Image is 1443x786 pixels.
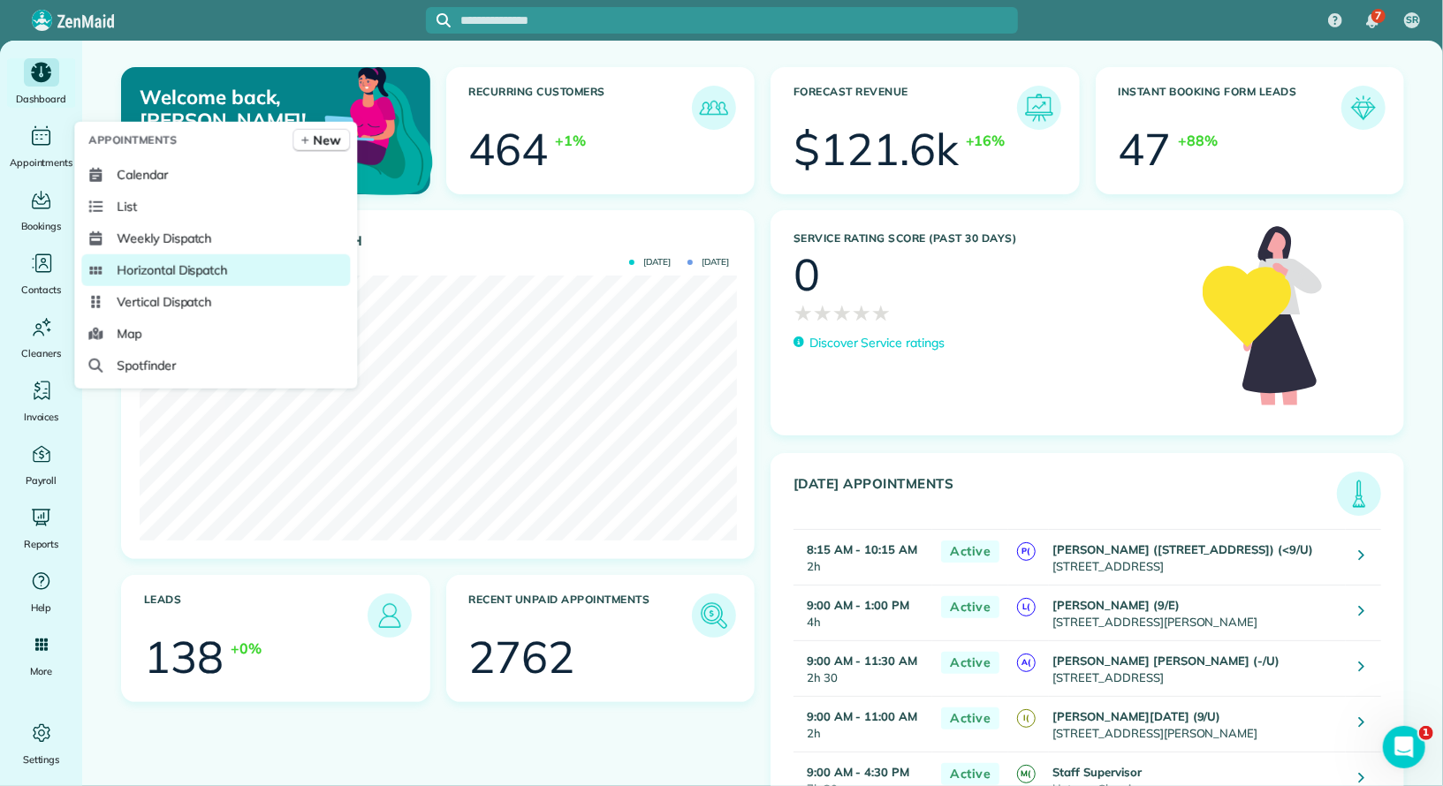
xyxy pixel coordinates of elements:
[7,249,75,299] a: Contacts
[794,585,932,640] td: 4h
[26,472,57,489] span: Payroll
[1053,765,1142,779] strong: Staff Supervisor
[1119,86,1342,130] h3: Instant Booking Form Leads
[292,129,350,152] a: New
[81,191,350,223] a: List
[16,90,66,108] span: Dashboard
[24,535,59,553] span: Reports
[7,503,75,553] a: Reports
[794,334,945,352] a: Discover Service ratings
[117,198,137,215] span: List
[81,350,350,382] a: Spotfinder
[144,593,368,638] h3: Leads
[469,86,693,130] h3: Recurring Customers
[1178,130,1218,151] div: +88%
[117,261,227,279] span: Horizontal Dispatch
[1017,542,1036,561] span: P(
[437,13,451,27] svg: Focus search
[1017,598,1036,616] span: L(
[871,297,891,329] span: ★
[794,640,932,696] td: 2h 30
[231,638,262,659] div: +0%
[31,599,52,616] span: Help
[1406,13,1418,27] span: SR
[7,185,75,235] a: Bookings
[117,357,176,374] span: Spotfinder
[117,166,168,184] span: Calendar
[941,707,999,729] span: Active
[144,635,224,679] div: 138
[7,567,75,616] a: Help
[1375,9,1381,23] span: 7
[1354,2,1391,41] div: 7 unread notifications
[807,542,917,556] strong: 8:15 AM - 10:15 AM
[117,325,141,343] span: Map
[794,86,1017,130] h3: Forecast Revenue
[7,719,75,768] a: Settings
[1049,696,1346,752] td: [STREET_ADDRESS][PERSON_NAME]
[313,132,340,149] span: New
[7,58,75,108] a: Dashboard
[1053,709,1221,723] strong: [PERSON_NAME][DATE] (9/U)
[7,376,75,426] a: Invoices
[629,258,671,267] span: [DATE]
[23,751,60,768] span: Settings
[469,635,575,679] div: 2762
[144,233,736,249] h3: Actual Revenue this month
[832,297,852,329] span: ★
[372,598,407,633] img: icon_leads-1bed01f49abd5b7fead27621c3d59655bb73ed531f8eeb49469d10e621d6b896.png
[794,253,820,297] div: 0
[21,344,61,362] span: Cleaners
[794,696,932,752] td: 2h
[265,47,437,218] img: dashboard_welcome-42a62b7d889689a78055ac9021e634bf52bae3f8056760290aed330b23ab8690.png
[1021,90,1057,125] img: icon_forecast_revenue-8c13a41c7ed35a8dcfafea3cbb826a0462acb37728057bba2d056411b612bbbe.png
[88,132,177,149] span: Appointments
[1049,585,1346,640] td: [STREET_ADDRESS][PERSON_NAME]
[794,297,813,329] span: ★
[21,281,61,299] span: Contacts
[7,122,75,171] a: Appointments
[117,293,211,311] span: Vertical Dispatch
[10,154,73,171] span: Appointments
[81,254,350,286] a: Horizontal Dispatch
[24,408,59,426] span: Invoices
[794,127,959,171] div: $121.6k
[809,334,945,352] p: Discover Service ratings
[81,286,350,318] a: Vertical Dispatch
[696,90,732,125] img: icon_recurring_customers-cf858462ba22bcd05b5a5880d41d6543d210077de5bb9ebc9590e49fd87d84ed.png
[555,130,586,151] div: +1%
[807,598,909,612] strong: 9:00 AM - 1:00 PM
[7,440,75,489] a: Payroll
[852,297,871,329] span: ★
[687,258,729,267] span: [DATE]
[1383,726,1425,768] iframe: Intercom live chat
[696,598,732,633] img: icon_unpaid_appointments-47b8ce3997adf2238b356f14209ab4cced10bd1f174958f3ca8f1d0dd7fffeee.png
[1053,598,1180,612] strong: [PERSON_NAME] (9/E)
[807,654,917,668] strong: 9:00 AM - 11:30 AM
[1341,476,1377,511] img: icon_todays_appointments-901f7ab196bb0bea1936b74009e4eb5ffbc2d2711fa7634e0d609ed5ef32b18b.png
[794,476,1337,516] h3: [DATE] Appointments
[794,529,932,585] td: 2h
[966,130,1006,151] div: +16%
[81,223,350,254] a: Weekly Dispatch
[21,217,62,235] span: Bookings
[941,540,999,563] span: Active
[426,13,451,27] button: Focus search
[140,86,330,132] p: Welcome back, [PERSON_NAME]!
[941,596,999,618] span: Active
[794,232,1185,245] h3: Service Rating score (past 30 days)
[1017,654,1036,672] span: A(
[7,313,75,362] a: Cleaners
[813,297,832,329] span: ★
[117,230,211,247] span: Weekly Dispatch
[81,318,350,350] a: Map
[1049,529,1346,585] td: [STREET_ADDRESS]
[1346,90,1381,125] img: icon_form_leads-04211a6a04a5b2264e4ee56bc0799ec3eb69b7e499cbb523a139df1d13a81ae0.png
[1053,542,1313,556] strong: [PERSON_NAME] ([STREET_ADDRESS]) (<9/U)
[81,159,350,191] a: Calendar
[469,593,693,638] h3: Recent unpaid appointments
[469,127,549,171] div: 464
[1017,765,1036,783] span: M(
[1053,654,1280,668] strong: [PERSON_NAME] [PERSON_NAME] (-/U)
[807,765,909,779] strong: 9:00 AM - 4:30 PM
